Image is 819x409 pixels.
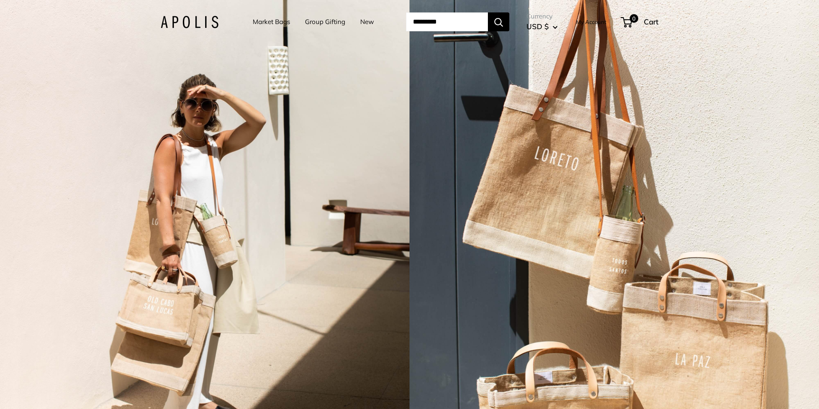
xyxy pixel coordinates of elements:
img: Apolis [161,16,218,28]
span: Currency [526,10,558,22]
span: 0 [630,14,638,23]
a: Group Gifting [305,16,345,28]
a: Market Bags [253,16,290,28]
a: My Account [576,17,607,27]
a: New [360,16,374,28]
input: Search... [406,12,488,31]
button: USD $ [526,20,558,33]
span: USD $ [526,22,549,31]
span: Cart [644,17,658,26]
button: Search [488,12,509,31]
a: 0 Cart [622,15,658,29]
